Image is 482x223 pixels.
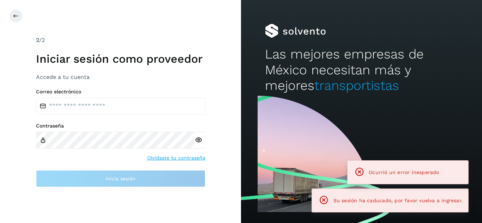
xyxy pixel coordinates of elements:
[36,74,205,80] h3: Accede a tu cuenta
[106,176,135,181] span: Inicia sesión
[265,47,458,93] h2: Las mejores empresas de México necesitan más y mejores
[36,123,205,129] label: Contraseña
[36,52,205,66] h1: Iniciar sesión como proveedor
[36,89,205,95] label: Correo electrónico
[147,154,205,162] a: Olvidaste tu contraseña
[36,36,205,44] div: /2
[314,78,399,93] span: transportistas
[36,170,205,187] button: Inicia sesión
[369,169,439,175] span: Ocurrió un error inesperado
[36,37,39,43] span: 2
[333,198,463,203] span: Su sesión ha caducado, por favor vuelva a ingresar.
